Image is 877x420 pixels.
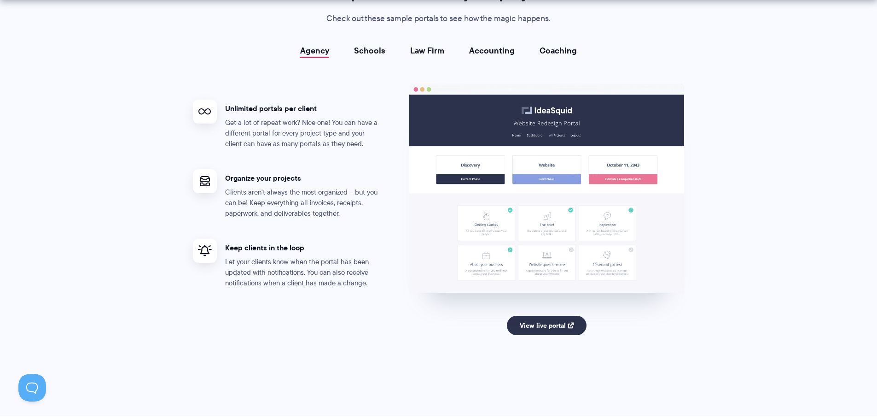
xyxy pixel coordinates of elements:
[469,46,515,55] a: Accounting
[18,374,46,402] iframe: Toggle Customer Support
[225,173,382,183] h4: Organize your projects
[225,104,382,113] h4: Unlimited portals per client
[507,316,587,335] a: View live portal
[247,12,631,26] p: Check out these sample portals to see how the magic happens.
[540,46,577,55] a: Coaching
[225,118,382,149] p: Get a lot of repeat work? Nice one! You can have a different portal for every project type and yo...
[225,257,382,289] p: Let your clients know when the portal has been updated with notifications. You can also receive n...
[300,46,329,55] a: Agency
[225,187,382,219] p: Clients aren't always the most organized – but you can be! Keep everything all invoices, receipts...
[225,243,382,253] h4: Keep clients in the loop
[410,46,444,55] a: Law Firm
[354,46,385,55] a: Schools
